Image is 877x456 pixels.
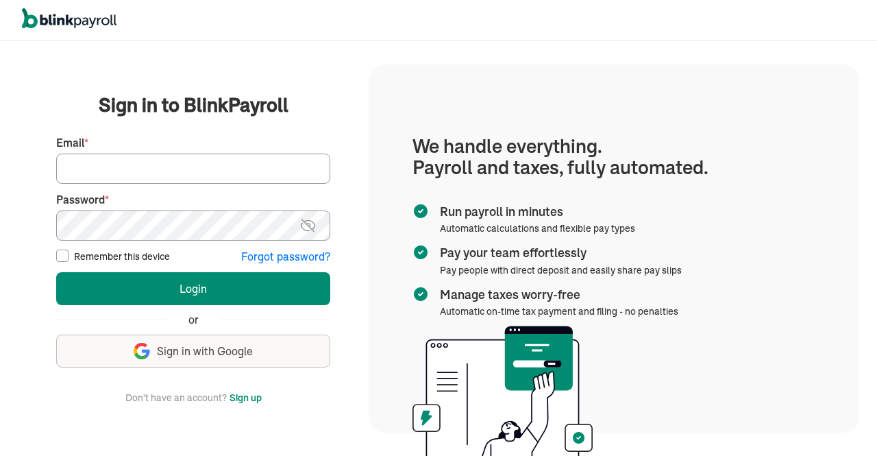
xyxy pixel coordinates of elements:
span: Automatic on-time tax payment and filing - no penalties [440,305,678,317]
span: Sign in to BlinkPayroll [99,91,288,119]
label: Remember this device [74,250,170,263]
button: Login [56,272,330,305]
label: Password [56,192,330,208]
button: Sign in with Google [56,335,330,368]
iframe: Chat Widget [649,308,877,456]
span: Manage taxes worry-free [440,286,673,304]
span: Don't have an account? [125,389,227,406]
img: google [134,343,150,359]
img: checkmark [412,203,429,219]
button: Sign up [230,389,262,406]
img: eye [299,217,317,234]
h1: We handle everything. Payroll and taxes, fully automated. [412,136,815,178]
button: Forgot password? [241,249,330,265]
img: logo [22,8,116,29]
label: Email [56,135,330,151]
span: or [188,312,199,328]
img: checkmark [412,286,429,302]
input: Your email address [56,154,330,184]
span: Sign in with Google [157,344,253,359]
span: Automatic calculations and flexible pay types [440,222,635,235]
span: Pay your team effortlessly [440,244,676,262]
img: checkmark [412,244,429,261]
span: Pay people with direct deposit and easily share pay slips [440,264,682,276]
span: Run payroll in minutes [440,203,630,221]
